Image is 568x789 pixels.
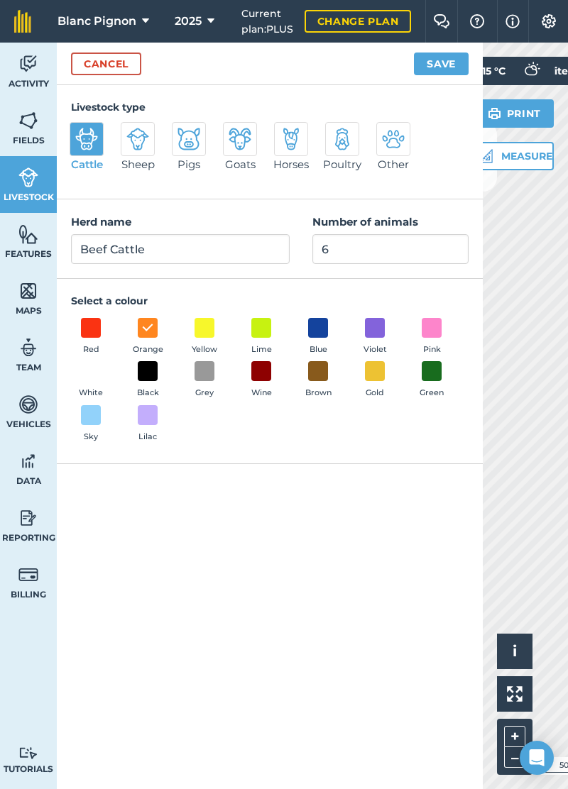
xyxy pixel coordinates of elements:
img: fieldmargin Logo [14,10,31,33]
img: svg+xml;base64,PD94bWwgdmVyc2lvbj0iMS4wIiBlbmNvZGluZz0idXRmLTgiPz4KPCEtLSBHZW5lcmF0b3I6IEFkb2JlIE... [18,167,38,188]
img: svg+xml;base64,PHN2ZyB4bWxucz0iaHR0cDovL3d3dy53My5vcmcvMjAwMC9zdmciIHdpZHRoPSI1NiIgaGVpZ2h0PSI2MC... [18,110,38,131]
img: svg+xml;base64,PD94bWwgdmVyc2lvbj0iMS4wIiBlbmNvZGluZz0idXRmLTgiPz4KPCEtLSBHZW5lcmF0b3I6IEFkb2JlIE... [18,394,38,415]
img: svg+xml;base64,PD94bWwgdmVyc2lvbj0iMS4wIiBlbmNvZGluZz0idXRmLTgiPz4KPCEtLSBHZW5lcmF0b3I6IEFkb2JlIE... [18,53,38,75]
button: Pink [412,318,452,356]
button: Wine [241,361,281,399]
img: svg+xml;base64,PD94bWwgdmVyc2lvbj0iMS4wIiBlbmNvZGluZz0idXRmLTgiPz4KPCEtLSBHZW5lcmF0b3I6IEFkb2JlIE... [18,507,38,529]
span: Goats [225,156,256,173]
span: Yellow [192,343,217,356]
img: svg+xml;base64,PD94bWwgdmVyc2lvbj0iMS4wIiBlbmNvZGluZz0idXRmLTgiPz4KPCEtLSBHZW5lcmF0b3I6IEFkb2JlIE... [126,128,149,150]
span: Current plan : PLUS [241,6,293,38]
button: i [497,634,532,669]
span: Horses [273,156,309,173]
span: Blue [310,343,327,356]
button: Yellow [185,318,224,356]
strong: Select a colour [71,294,148,307]
span: Pink [423,343,441,356]
button: Lime [241,318,281,356]
img: A cog icon [540,14,557,28]
img: svg+xml;base64,PHN2ZyB4bWxucz0iaHR0cDovL3d3dy53My5vcmcvMjAwMC9zdmciIHdpZHRoPSIxOCIgaGVpZ2h0PSIyNC... [141,319,154,336]
span: 15 ° C [482,57,506,85]
span: Lime [251,343,272,356]
div: Open Intercom Messenger [520,741,554,775]
img: svg+xml;base64,PD94bWwgdmVyc2lvbj0iMS4wIiBlbmNvZGluZz0idXRmLTgiPz4KPCEtLSBHZW5lcmF0b3I6IEFkb2JlIE... [229,128,251,150]
span: Sky [84,431,98,443]
span: Other [378,156,409,173]
img: svg+xml;base64,PD94bWwgdmVyc2lvbj0iMS4wIiBlbmNvZGluZz0idXRmLTgiPz4KPCEtLSBHZW5lcmF0b3I6IEFkb2JlIE... [517,57,545,85]
span: White [79,387,103,399]
span: Gold [366,387,384,399]
button: White [71,361,111,399]
img: Ruler icon [479,149,493,163]
button: Black [128,361,168,399]
button: Sky [71,405,111,443]
span: Sheep [121,156,155,173]
button: Violet [355,318,395,356]
img: Two speech bubbles overlapping with the left bubble in the forefront [433,14,450,28]
button: Brown [298,361,338,399]
button: Orange [128,318,168,356]
button: Green [412,361,452,399]
span: Orange [133,343,163,356]
span: Black [137,387,159,399]
button: Grey [185,361,224,399]
button: 15 °C [468,57,554,85]
span: Green [420,387,444,399]
strong: Herd name [71,215,131,228]
span: Violet [364,343,387,356]
img: svg+xml;base64,PHN2ZyB4bWxucz0iaHR0cDovL3d3dy53My5vcmcvMjAwMC9zdmciIHdpZHRoPSIxOSIgaGVpZ2h0PSIyNC... [488,105,501,122]
img: svg+xml;base64,PD94bWwgdmVyc2lvbj0iMS4wIiBlbmNvZGluZz0idXRmLTgiPz4KPCEtLSBHZW5lcmF0b3I6IEFkb2JlIE... [177,128,200,150]
button: Print [475,99,555,128]
button: + [504,726,525,747]
img: svg+xml;base64,PD94bWwgdmVyc2lvbj0iMS4wIiBlbmNvZGluZz0idXRmLTgiPz4KPCEtLSBHZW5lcmF0b3I6IEFkb2JlIE... [18,564,38,585]
span: Brown [305,387,332,399]
a: Change plan [305,10,412,33]
span: Blanc Pignon [58,13,136,30]
img: svg+xml;base64,PD94bWwgdmVyc2lvbj0iMS4wIiBlbmNvZGluZz0idXRmLTgiPz4KPCEtLSBHZW5lcmF0b3I6IEFkb2JlIE... [18,451,38,472]
button: Gold [355,361,395,399]
span: i [513,642,517,660]
button: Lilac [128,405,168,443]
span: 2025 [175,13,202,30]
a: Cancel [71,53,141,75]
img: svg+xml;base64,PHN2ZyB4bWxucz0iaHR0cDovL3d3dy53My5vcmcvMjAwMC9zdmciIHdpZHRoPSI1NiIgaGVpZ2h0PSI2MC... [18,224,38,245]
span: Grey [195,387,214,399]
button: Blue [298,318,338,356]
img: svg+xml;base64,PD94bWwgdmVyc2lvbj0iMS4wIiBlbmNvZGluZz0idXRmLTgiPz4KPCEtLSBHZW5lcmF0b3I6IEFkb2JlIE... [18,746,38,760]
span: Cattle [71,156,103,173]
img: svg+xml;base64,PD94bWwgdmVyc2lvbj0iMS4wIiBlbmNvZGluZz0idXRmLTgiPz4KPCEtLSBHZW5lcmF0b3I6IEFkb2JlIE... [280,128,302,150]
button: – [504,747,525,768]
button: Red [71,318,111,356]
img: svg+xml;base64,PD94bWwgdmVyc2lvbj0iMS4wIiBlbmNvZGluZz0idXRmLTgiPz4KPCEtLSBHZW5lcmF0b3I6IEFkb2JlIE... [382,128,405,150]
span: Wine [251,387,272,399]
h4: Livestock type [71,99,469,115]
span: Lilac [138,431,157,443]
img: A question mark icon [469,14,486,28]
span: Red [83,343,99,356]
img: svg+xml;base64,PHN2ZyB4bWxucz0iaHR0cDovL3d3dy53My5vcmcvMjAwMC9zdmciIHdpZHRoPSIxNyIgaGVpZ2h0PSIxNy... [506,13,520,30]
img: svg+xml;base64,PHN2ZyB4bWxucz0iaHR0cDovL3d3dy53My5vcmcvMjAwMC9zdmciIHdpZHRoPSI1NiIgaGVpZ2h0PSI2MC... [18,280,38,302]
span: Poultry [323,156,361,173]
img: Four arrows, one pointing top left, one top right, one bottom right and the last bottom left [507,686,523,702]
button: Save [414,53,469,75]
img: svg+xml;base64,PD94bWwgdmVyc2lvbj0iMS4wIiBlbmNvZGluZz0idXRmLTgiPz4KPCEtLSBHZW5lcmF0b3I6IEFkb2JlIE... [18,337,38,358]
span: Pigs [177,156,200,173]
strong: Number of animals [312,215,418,228]
img: svg+xml;base64,PD94bWwgdmVyc2lvbj0iMS4wIiBlbmNvZGluZz0idXRmLTgiPz4KPCEtLSBHZW5lcmF0b3I6IEFkb2JlIE... [331,128,354,150]
button: Measure [463,142,554,170]
img: svg+xml;base64,PD94bWwgdmVyc2lvbj0iMS4wIiBlbmNvZGluZz0idXRmLTgiPz4KPCEtLSBHZW5lcmF0b3I6IEFkb2JlIE... [75,128,98,150]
